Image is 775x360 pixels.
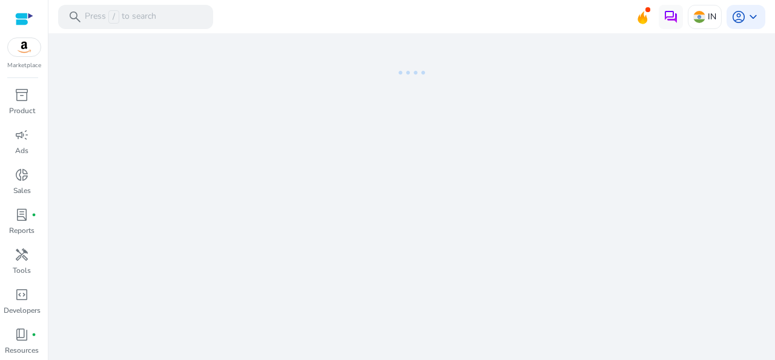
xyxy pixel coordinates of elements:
p: Press to search [85,10,156,24]
p: Product [9,105,35,116]
span: code_blocks [15,287,29,302]
span: fiber_manual_record [31,332,36,337]
span: donut_small [15,168,29,182]
span: book_4 [15,327,29,342]
img: amazon.svg [8,38,41,56]
span: lab_profile [15,208,29,222]
span: account_circle [731,10,746,24]
p: Developers [4,305,41,316]
p: Sales [13,185,31,196]
p: Tools [13,265,31,276]
span: search [68,10,82,24]
p: Resources [5,345,39,356]
span: keyboard_arrow_down [746,10,760,24]
p: Marketplace [7,61,41,70]
span: campaign [15,128,29,142]
p: Reports [9,225,35,236]
span: handyman [15,247,29,262]
p: IN [708,6,716,27]
span: / [108,10,119,24]
img: in.svg [693,11,705,23]
span: inventory_2 [15,88,29,102]
p: Ads [15,145,28,156]
span: fiber_manual_record [31,212,36,217]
